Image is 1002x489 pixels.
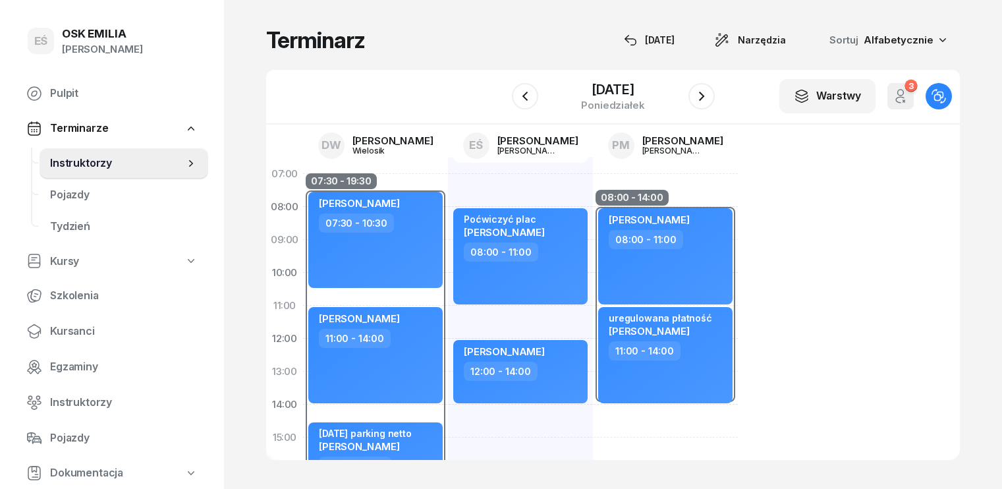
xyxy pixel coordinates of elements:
span: Alfabetycznie [864,34,933,46]
div: [PERSON_NAME] [497,136,578,146]
span: Kursanci [50,323,198,340]
div: 16:00 [266,454,303,487]
div: Poćwiczyć plac [464,214,545,225]
button: Narzędzia [702,27,798,53]
div: 14:00 [266,388,303,421]
span: Instruktorzy [50,155,184,172]
div: Wielosik [352,146,416,155]
a: Pojazdy [40,179,208,211]
a: Szkolenia [16,280,208,312]
div: 12:00 - 14:00 [464,362,538,381]
a: Kursy [16,246,208,277]
span: Narzędzia [738,32,786,48]
a: Pojazdy [16,422,208,454]
div: 14:30 - 16:30 [319,457,392,476]
div: uregulowana płatność [609,312,712,324]
span: Sortuj [829,32,861,49]
div: [PERSON_NAME] [497,146,561,155]
div: 11:00 - 14:00 [319,329,391,348]
span: Instruktorzy [50,394,198,411]
a: PM[PERSON_NAME][PERSON_NAME] [598,129,734,163]
span: EŚ [469,140,483,151]
div: poniedziałek [581,100,644,110]
div: 15:00 [266,421,303,454]
button: Warstwy [779,79,876,113]
span: Terminarze [50,120,108,137]
div: [DATE] [624,32,675,48]
button: 3 [887,83,914,109]
div: 13:00 [266,355,303,388]
div: Warstwy [794,88,861,105]
a: Tydzień [40,211,208,243]
span: PM [612,140,630,151]
span: [PERSON_NAME] [609,325,690,337]
span: EŚ [34,36,48,47]
a: Pulpit [16,78,208,109]
span: [PERSON_NAME] [609,214,690,226]
span: Tydzień [50,218,198,235]
div: [PERSON_NAME] [352,136,433,146]
button: Sortuj Alfabetycznie [814,26,960,54]
a: DW[PERSON_NAME]Wielosik [308,129,444,163]
div: 08:00 - 11:00 [464,243,538,262]
div: [DATE] [581,83,644,96]
span: [PERSON_NAME] [464,345,545,358]
div: [PERSON_NAME] [62,41,143,58]
a: EŚ[PERSON_NAME][PERSON_NAME] [453,129,589,163]
a: Kursanci [16,316,208,347]
span: Egzaminy [50,359,198,376]
div: 08:00 - 11:00 [609,230,683,249]
div: 3 [905,80,917,92]
a: Egzaminy [16,351,208,383]
span: [PERSON_NAME] [464,226,545,239]
div: 12:00 [266,322,303,355]
div: OSK EMILIA [62,28,143,40]
div: 09:00 [266,223,303,256]
a: Dokumentacja [16,458,208,488]
span: Kursy [50,253,79,270]
span: Szkolenia [50,287,198,304]
div: 11:00 - 14:00 [609,341,681,360]
a: Instruktorzy [40,148,208,179]
span: Pojazdy [50,430,198,447]
div: 07:00 [266,158,303,190]
div: [PERSON_NAME] [642,136,723,146]
button: [DATE] [612,27,686,53]
div: 07:30 - 10:30 [319,214,394,233]
a: Terminarze [16,113,208,144]
span: DW [321,140,341,151]
h1: Terminarz [266,28,365,52]
div: 11:00 [266,289,303,322]
a: Instruktorzy [16,387,208,418]
span: [PERSON_NAME] [319,197,400,210]
div: [PERSON_NAME] [642,146,706,155]
span: Pojazdy [50,187,198,204]
span: Dokumentacja [50,465,123,482]
div: 08:00 [266,190,303,223]
span: [PERSON_NAME] [319,312,400,325]
span: Pulpit [50,85,198,102]
div: 10:00 [266,256,303,289]
div: [DATE] parking netto [319,428,412,439]
span: [PERSON_NAME] [319,440,400,453]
